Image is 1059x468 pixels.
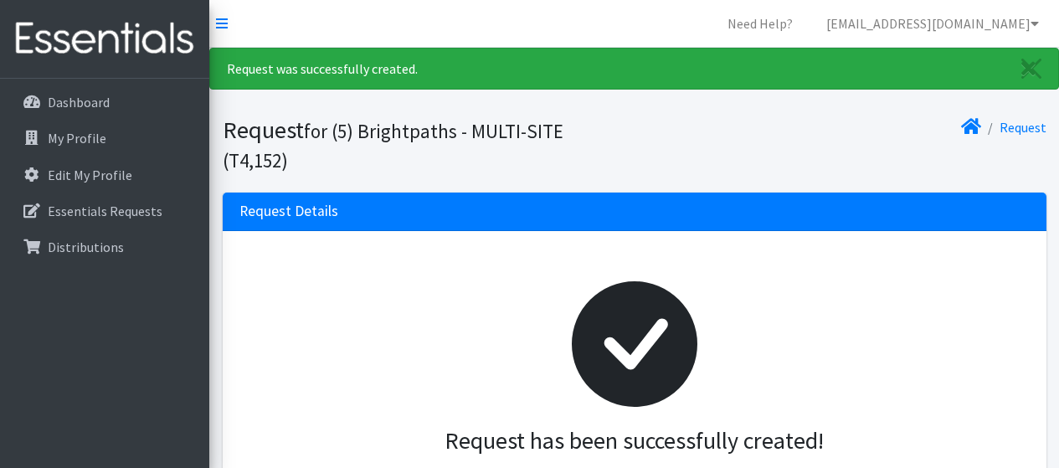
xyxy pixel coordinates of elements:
[223,119,563,172] small: for (5) Brightpaths - MULTI-SITE (T4,152)
[239,203,338,220] h3: Request Details
[714,7,806,40] a: Need Help?
[7,230,203,264] a: Distributions
[7,85,203,119] a: Dashboard
[1005,49,1058,89] a: Close
[48,130,106,147] p: My Profile
[48,239,124,255] p: Distributions
[48,94,110,111] p: Dashboard
[7,158,203,192] a: Edit My Profile
[7,121,203,155] a: My Profile
[253,427,1016,455] h3: Request has been successfully created!
[48,203,162,219] p: Essentials Requests
[813,7,1052,40] a: [EMAIL_ADDRESS][DOMAIN_NAME]
[7,11,203,67] img: HumanEssentials
[48,167,132,183] p: Edit My Profile
[209,48,1059,90] div: Request was successfully created.
[1000,119,1046,136] a: Request
[223,116,629,173] h1: Request
[7,194,203,228] a: Essentials Requests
